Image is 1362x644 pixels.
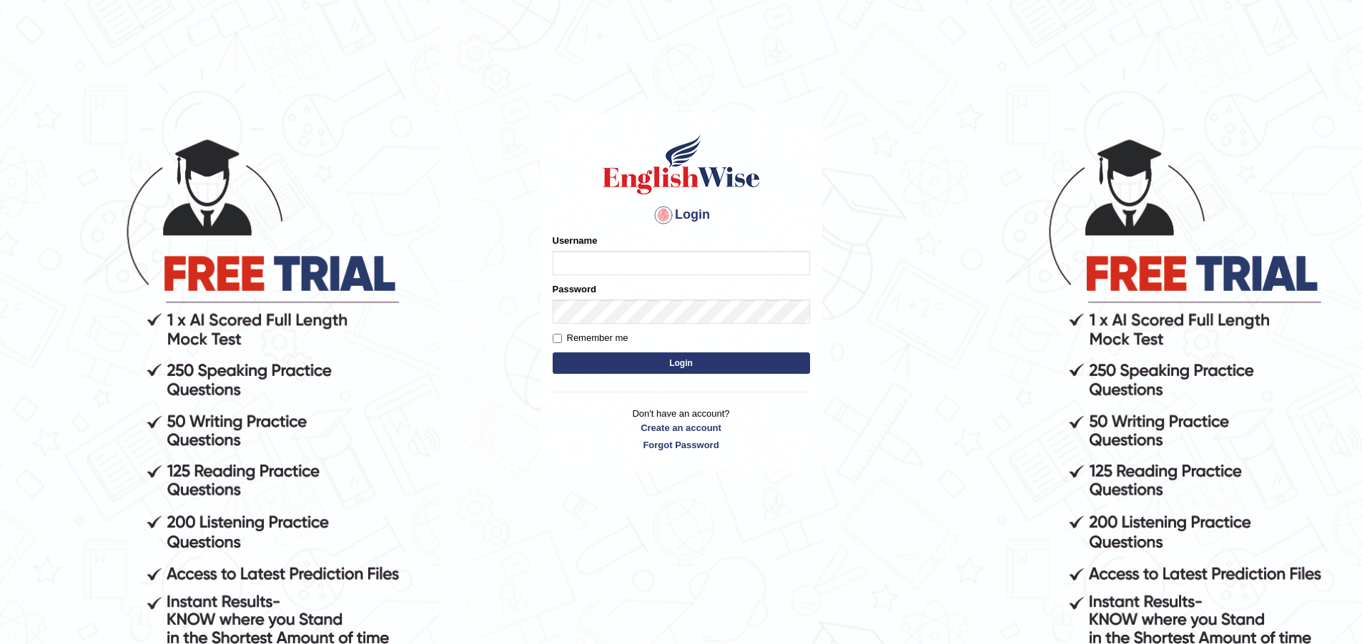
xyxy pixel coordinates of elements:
a: Forgot Password [553,438,810,452]
label: Password [553,282,596,296]
h4: Login [553,204,810,227]
input: Remember me [553,334,562,343]
button: Login [553,352,810,374]
label: Remember me [553,331,628,345]
img: Logo of English Wise sign in for intelligent practice with AI [600,132,763,197]
label: Username [553,234,598,247]
p: Don't have an account? [553,407,810,451]
a: Create an account [553,421,810,435]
